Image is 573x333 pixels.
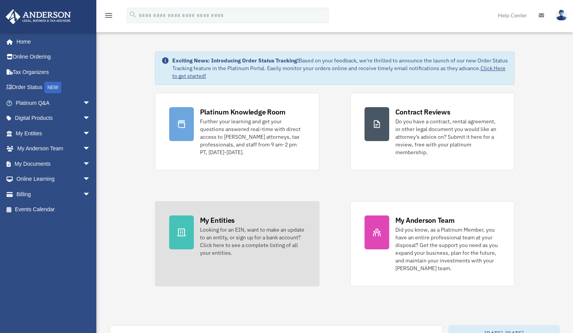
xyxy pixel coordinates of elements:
[83,111,98,126] span: arrow_drop_down
[83,187,98,202] span: arrow_drop_down
[200,118,305,156] div: Further your learning and get your questions answered real-time with direct access to [PERSON_NAM...
[129,10,137,19] i: search
[5,95,102,111] a: Platinum Q&Aarrow_drop_down
[350,201,515,286] a: My Anderson Team Did you know, as a Platinum Member, you have an entire professional team at your...
[350,93,515,170] a: Contract Reviews Do you have a contract, rental agreement, or other legal document you would like...
[200,226,305,257] div: Looking for an EIN, want to make an update to an entity, or sign up for a bank account? Click her...
[5,34,98,49] a: Home
[5,126,102,141] a: My Entitiesarrow_drop_down
[172,57,508,80] div: Based on your feedback, we're thrilled to announce the launch of our new Order Status Tracking fe...
[83,95,98,111] span: arrow_drop_down
[44,82,61,93] div: NEW
[395,215,455,225] div: My Anderson Team
[395,118,501,156] div: Do you have a contract, rental agreement, or other legal document you would like an attorney's ad...
[83,141,98,157] span: arrow_drop_down
[104,11,113,20] i: menu
[5,111,102,126] a: Digital Productsarrow_drop_down
[5,172,102,187] a: Online Learningarrow_drop_down
[200,215,235,225] div: My Entities
[155,201,319,286] a: My Entities Looking for an EIN, want to make an update to an entity, or sign up for a bank accoun...
[200,107,286,117] div: Platinum Knowledge Room
[395,107,450,117] div: Contract Reviews
[556,10,567,21] img: User Pic
[172,57,299,64] strong: Exciting News: Introducing Order Status Tracking!
[172,65,506,79] a: Click Here to get started!
[83,172,98,187] span: arrow_drop_down
[155,93,319,170] a: Platinum Knowledge Room Further your learning and get your questions answered real-time with dire...
[5,80,102,96] a: Order StatusNEW
[5,187,102,202] a: Billingarrow_drop_down
[395,226,501,272] div: Did you know, as a Platinum Member, you have an entire professional team at your disposal? Get th...
[5,64,102,80] a: Tax Organizers
[5,202,102,217] a: Events Calendar
[5,156,102,172] a: My Documentsarrow_drop_down
[104,13,113,20] a: menu
[5,141,102,156] a: My Anderson Teamarrow_drop_down
[5,49,102,65] a: Online Ordering
[83,126,98,141] span: arrow_drop_down
[83,156,98,172] span: arrow_drop_down
[3,9,73,24] img: Anderson Advisors Platinum Portal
